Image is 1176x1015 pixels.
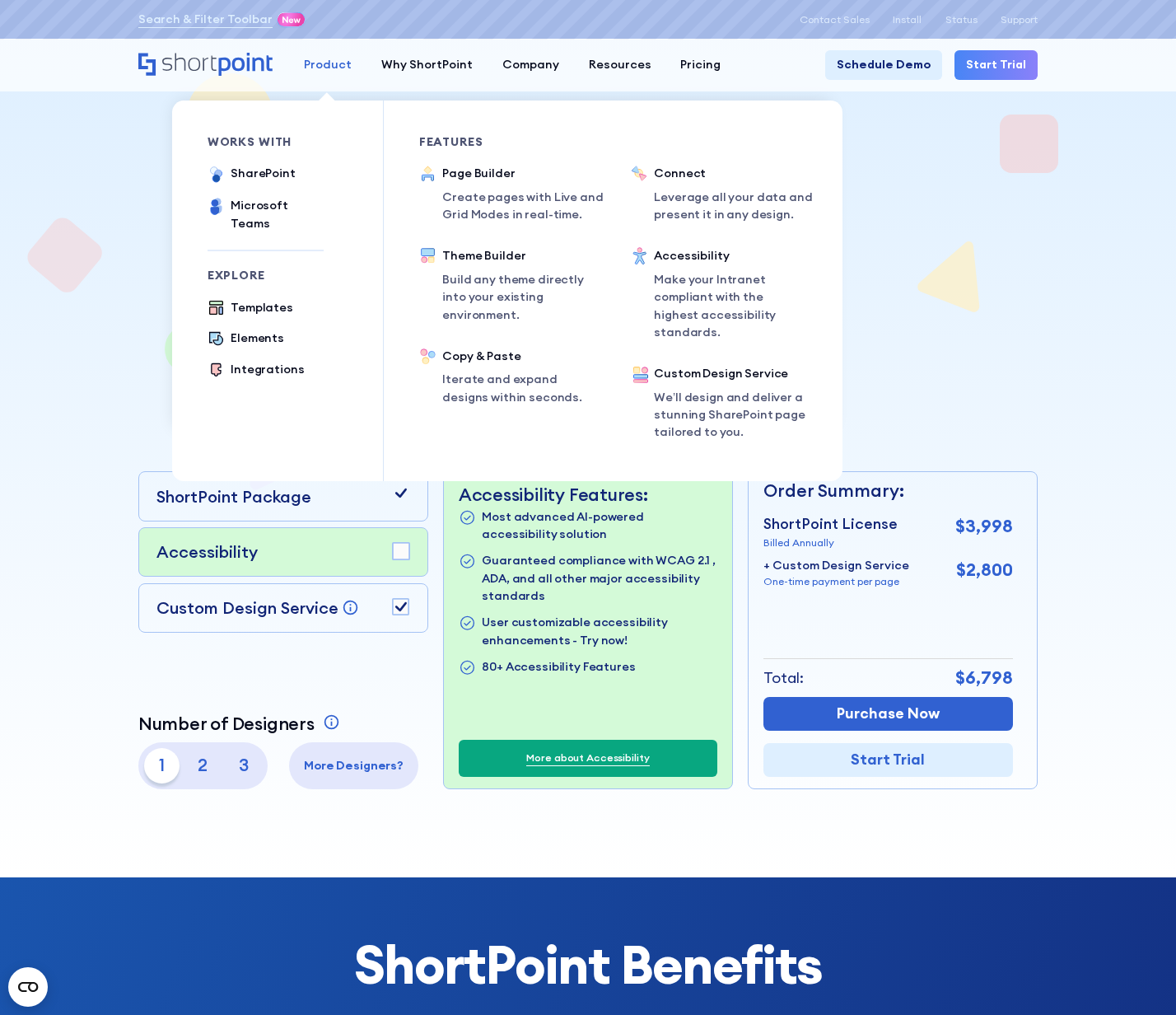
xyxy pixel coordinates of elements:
p: Total: [763,667,804,690]
a: Purchase Now [763,697,1013,731]
a: Number of Designers [138,713,343,735]
p: One-time payment per page [763,574,909,590]
p: Accessibility [156,540,258,564]
a: Templates [208,299,293,319]
a: Start Trial [763,743,1013,777]
div: Theme Builder [442,247,595,264]
a: Company [488,50,574,80]
p: Accessibility Features: [459,484,718,506]
button: Open CMP widget [8,967,48,1007]
a: Page BuilderCreate pages with Live and Grid Modes in real-time. [419,165,608,223]
p: Leverage all your data and present it in any design. [654,189,819,224]
div: Templates [231,299,293,316]
a: Microsoft Teams [208,197,324,232]
p: We’ll design and deliver a stunning SharePoint page tailored to you. [654,389,807,442]
p: 3 [226,748,262,783]
div: Features [419,136,595,147]
p: Iterate and expand designs within seconds. [442,371,595,406]
div: Why ShortPoint [381,56,473,73]
p: ShortPoint Package [156,484,311,509]
div: Product [304,56,352,73]
div: Microsoft Teams [231,197,324,232]
p: + Custom Design Service [763,557,909,574]
a: SharePoint [208,165,296,185]
a: Elements [208,330,284,349]
iframe: Chat Widget [880,824,1176,1015]
p: $2,800 [956,557,1013,583]
div: Pricing [680,56,721,73]
p: Make your Intranet compliant with the highest accessibility standards. [654,271,807,342]
p: Build any theme directly into your existing environment. [442,271,595,324]
p: Guaranteed compliance with WCAG 2.1 , ADA, and all other major accessibility standards [482,552,717,605]
p: Number of Designers [138,713,315,735]
a: Start Trial [954,50,1038,80]
p: ShortPoint License [763,513,898,536]
div: Page Builder [442,165,607,182]
a: Copy & PasteIterate and expand designs within seconds. [419,348,595,406]
p: Order Summary: [763,478,1013,504]
a: Custom Design ServiceWe’ll design and deliver a stunning SharePoint page tailored to you. [631,365,807,446]
a: AccessibilityMake your Intranet compliant with the highest accessibility standards. [631,247,807,341]
p: Billed Annually [763,536,898,551]
div: Resources [589,56,651,73]
p: $3,998 [955,513,1013,540]
p: 80+ Accessibility Features [482,658,635,678]
a: Why ShortPoint [366,50,488,80]
p: More Designers? [295,757,413,774]
a: Resources [574,50,666,80]
a: Theme BuilderBuild any theme directly into your existing environment. [419,247,595,324]
a: Integrations [208,361,305,381]
a: Status [945,14,978,26]
a: Contact Sales [800,14,870,26]
a: More about Accessibility [526,751,649,766]
a: Install [893,14,922,26]
a: Pricing [665,50,735,80]
a: ConnectLeverage all your data and present it in any design. [631,165,819,223]
a: Home [138,53,275,78]
div: Elements [231,330,284,347]
div: Custom Design Service [654,365,807,382]
p: $6,798 [955,665,1013,691]
p: 2 [185,748,221,783]
a: Support [1001,14,1038,26]
a: Search & Filter Toolbar [138,11,273,28]
div: Explore [208,269,324,281]
p: User customizable accessibility enhancements - Try now! [482,614,717,649]
div: Accessibility [654,247,807,264]
div: Copy & Paste [442,348,595,365]
div: works with [208,136,324,147]
h2: ShortPoint Benefits [138,936,1038,994]
p: Most advanced AI-powered accessibility solution [482,508,717,544]
a: Product [290,50,367,80]
div: Company [502,56,559,73]
p: 1 [144,748,180,783]
p: Custom Design Service [156,597,338,618]
div: Connect [654,165,819,182]
div: Integrations [231,361,304,378]
a: Schedule Demo [825,50,943,80]
p: Create pages with Live and Grid Modes in real-time. [442,189,607,224]
div: SharePoint [231,165,296,182]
